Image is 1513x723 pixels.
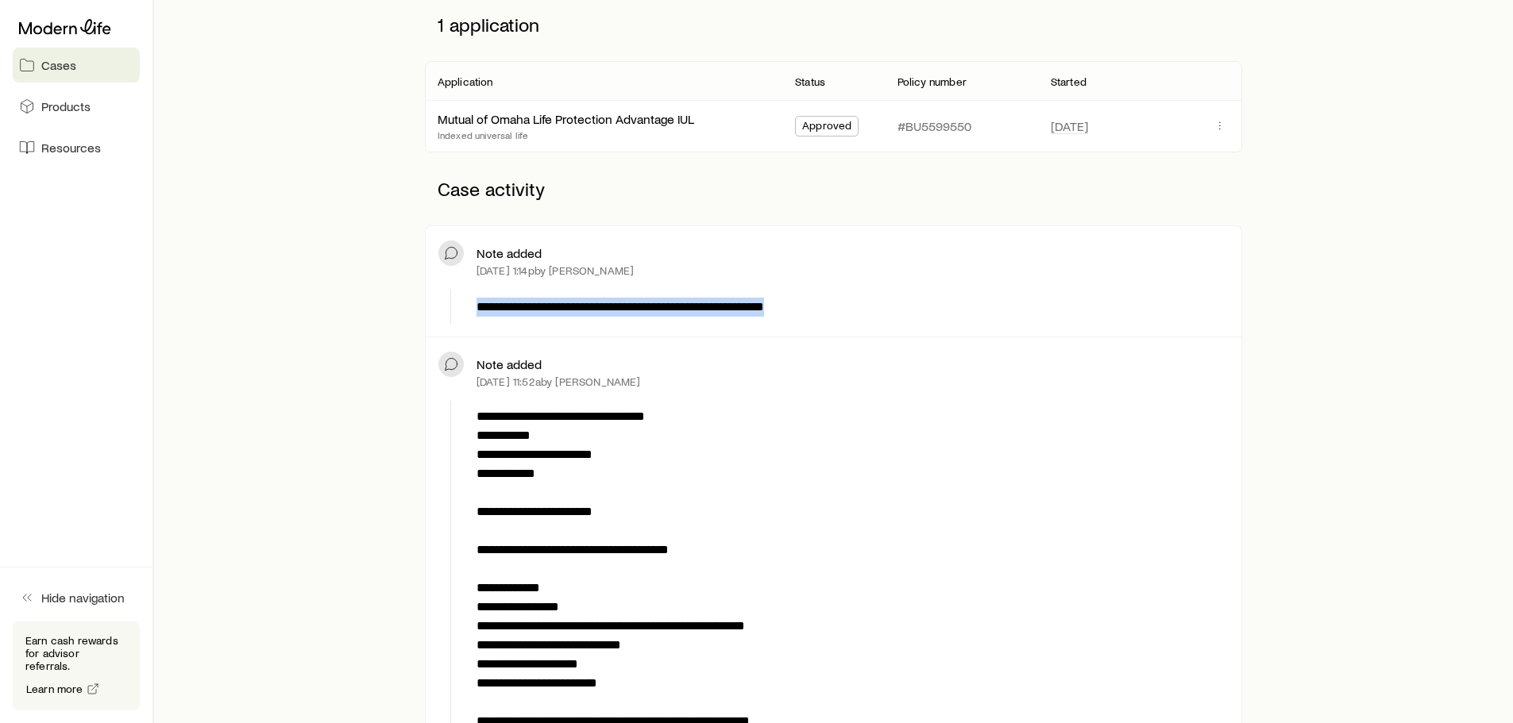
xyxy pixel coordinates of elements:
p: Note added [477,245,542,261]
p: [DATE] 11:52a by [PERSON_NAME] [477,375,641,388]
p: Earn cash rewards for advisor referrals. [25,634,127,672]
a: Cases [13,48,140,83]
p: 1 application [425,1,1242,48]
span: [DATE] [1051,118,1088,134]
p: #BU5599550 [897,118,971,134]
span: Learn more [26,683,83,694]
p: Policy number [897,75,967,88]
p: Status [795,75,825,88]
span: Cases [41,57,76,73]
span: Approved [802,119,851,136]
button: Hide navigation [13,580,140,615]
p: Case activity [425,165,1242,213]
span: Resources [41,140,101,156]
a: Products [13,89,140,124]
div: Mutual of Omaha Life Protection Advantage IUL [438,111,694,128]
p: Note added [477,356,542,372]
span: Products [41,98,91,114]
p: Application [438,75,493,88]
span: Hide navigation [41,590,125,606]
a: Resources [13,130,140,165]
p: Indexed universal life [438,129,694,141]
div: Earn cash rewards for advisor referrals.Learn more [13,621,140,710]
p: Started [1051,75,1087,88]
a: Mutual of Omaha Life Protection Advantage IUL [438,111,694,126]
p: [DATE] 1:14p by [PERSON_NAME] [477,264,634,277]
